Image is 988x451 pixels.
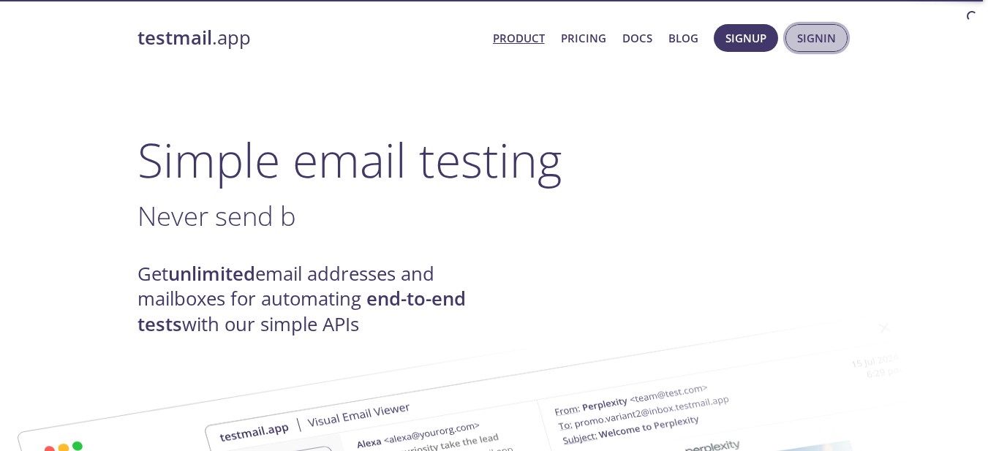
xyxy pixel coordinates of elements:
[668,29,698,48] a: Blog
[797,29,836,48] span: Signin
[714,24,778,52] button: Signup
[622,29,652,48] a: Docs
[137,26,481,50] a: testmail.app
[785,24,848,52] button: Signin
[168,261,255,287] strong: unlimited
[137,262,494,337] h4: Get email addresses and mailboxes for automating with our simple APIs
[137,132,851,188] h1: Simple email testing
[137,286,466,336] strong: end-to-end tests
[137,25,212,50] strong: testmail
[493,29,545,48] a: Product
[725,29,766,48] span: Signup
[561,29,606,48] a: Pricing
[137,197,296,234] span: Never send b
